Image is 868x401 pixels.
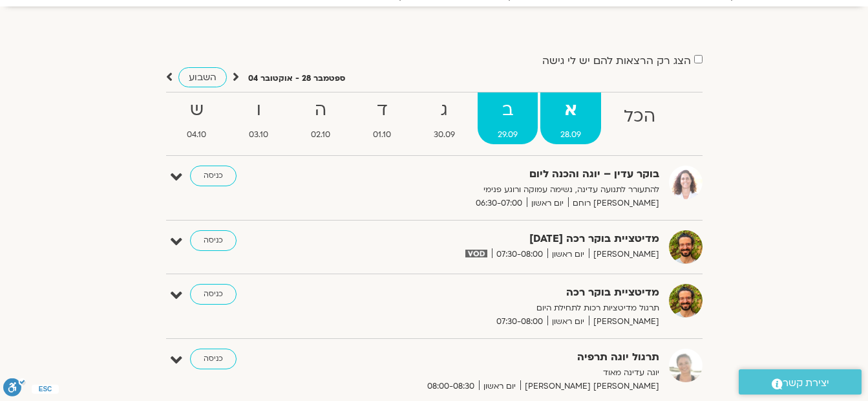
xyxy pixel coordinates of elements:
span: [PERSON_NAME] [589,248,659,261]
strong: תרגול יוגה תרפיה [343,349,659,366]
a: א28.09 [540,92,601,144]
p: ספטמבר 28 - אוקטובר 04 [248,72,345,85]
a: ד01.10 [353,92,411,144]
span: [PERSON_NAME] [PERSON_NAME] [520,380,659,393]
span: 30.09 [414,128,475,142]
a: השבוע [178,67,227,87]
span: 02.10 [291,128,350,142]
span: 03.10 [229,128,288,142]
span: [PERSON_NAME] [589,315,659,329]
strong: מדיטציית בוקר רכה [343,284,659,301]
p: יוגה עדינה מאוד [343,366,659,380]
strong: הכל [604,102,675,131]
a: ו03.10 [229,92,288,144]
span: 01.10 [353,128,411,142]
span: 04.10 [167,128,227,142]
span: יום ראשון [547,315,589,329]
a: ש04.10 [167,92,227,144]
strong: א [540,96,601,125]
span: 06:30-07:00 [471,197,527,210]
strong: ו [229,96,288,125]
span: יום ראשון [479,380,520,393]
strong: בוקר עדין – יוגה והכנה ליום [343,166,659,183]
a: ה02.10 [291,92,350,144]
strong: ה [291,96,350,125]
a: ג30.09 [414,92,475,144]
a: כניסה [190,284,237,305]
strong: ד [353,96,411,125]
strong: ב [478,96,538,125]
span: יום ראשון [527,197,568,210]
span: 29.09 [478,128,538,142]
p: תרגול מדיטציות רכות לתחילת היום [343,301,659,315]
strong: מדיטציית בוקר רכה [DATE] [343,230,659,248]
img: vodicon [465,250,487,257]
span: השבוע [189,71,217,83]
span: 28.09 [540,128,601,142]
a: ב29.09 [478,92,538,144]
strong: ג [414,96,475,125]
a: יצירת קשר [739,369,862,395]
a: כניסה [190,230,237,251]
a: כניסה [190,166,237,186]
a: כניסה [190,349,237,369]
p: להתעורר לתנועה עדינה, נשימה עמוקה ורוגע פנימי [343,183,659,197]
strong: ש [167,96,227,125]
label: הצג רק הרצאות להם יש לי גישה [542,55,691,67]
span: יום ראשון [547,248,589,261]
a: הכל [604,92,675,144]
span: 08:00-08:30 [423,380,479,393]
span: 07:30-08:00 [492,315,547,329]
span: 07:30-08:00 [492,248,547,261]
span: יצירת קשר [783,374,829,392]
span: [PERSON_NAME] רוחם [568,197,659,210]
